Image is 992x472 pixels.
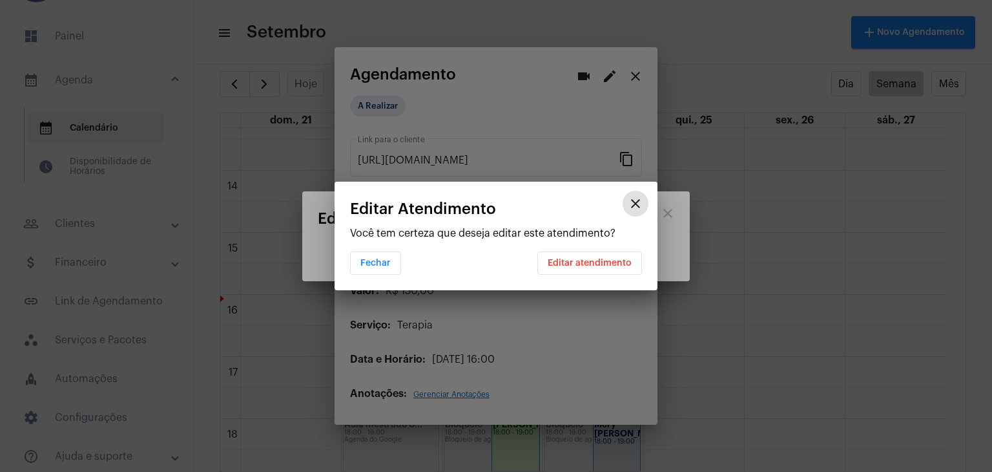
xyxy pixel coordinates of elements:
span: Editar atendimento [548,259,632,268]
span: Fechar [360,259,391,268]
button: Fechar [350,252,401,275]
p: Você tem certeza que deseja editar este atendimento? [350,228,642,239]
span: Editar Atendimento [350,200,496,217]
button: Editar atendimento [537,252,642,275]
mat-icon: close [628,196,643,211]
